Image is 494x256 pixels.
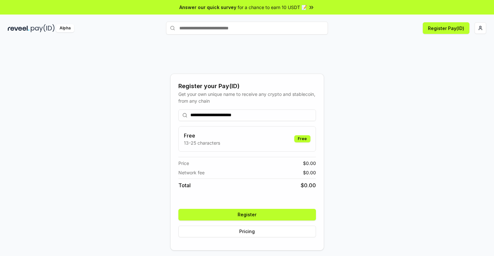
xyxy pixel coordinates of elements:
[178,169,205,176] span: Network fee
[56,24,74,32] div: Alpha
[301,181,316,189] span: $ 0.00
[178,82,316,91] div: Register your Pay(ID)
[8,24,29,32] img: reveel_dark
[303,160,316,167] span: $ 0.00
[31,24,55,32] img: pay_id
[179,4,236,11] span: Answer our quick survey
[184,139,220,146] p: 13-25 characters
[294,135,310,142] div: Free
[178,91,316,104] div: Get your own unique name to receive any crypto and stablecoin, from any chain
[178,181,191,189] span: Total
[178,209,316,220] button: Register
[178,160,189,167] span: Price
[184,132,220,139] h3: Free
[178,226,316,237] button: Pricing
[238,4,307,11] span: for a chance to earn 10 USDT 📝
[303,169,316,176] span: $ 0.00
[423,22,469,34] button: Register Pay(ID)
